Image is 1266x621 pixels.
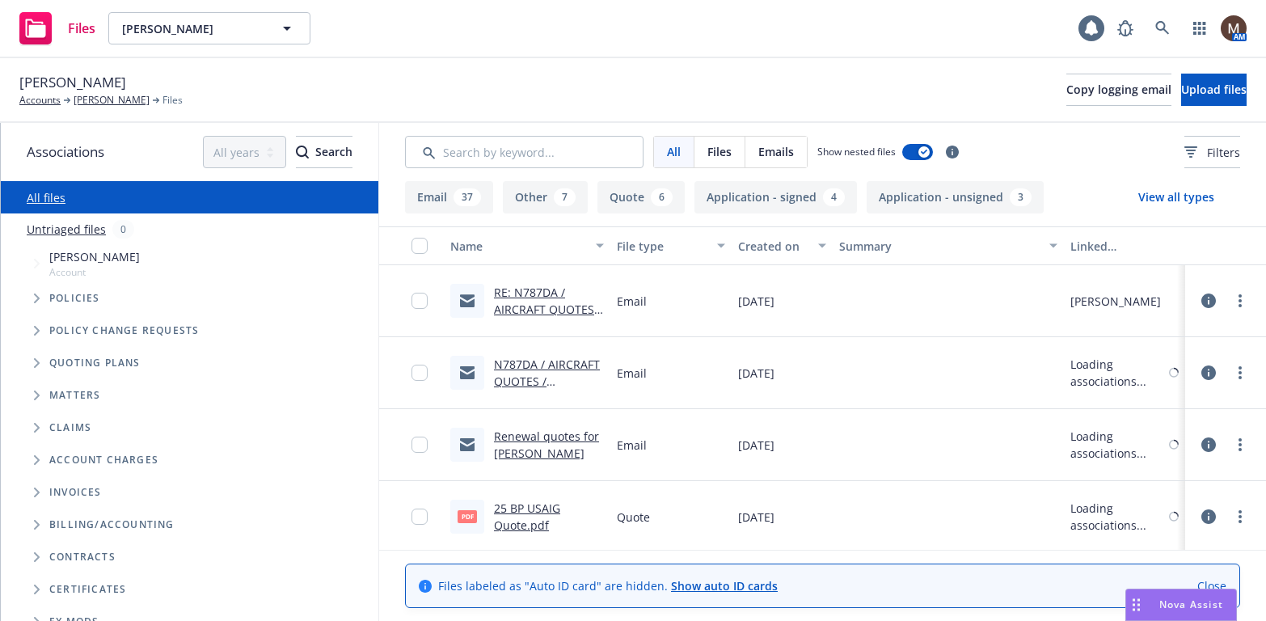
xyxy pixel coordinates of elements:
input: Toggle Row Selected [411,365,428,381]
a: Search [1146,12,1179,44]
input: Toggle Row Selected [411,437,428,453]
div: 7 [554,188,576,206]
div: Loading associations... [1070,356,1166,390]
button: Application - signed [694,181,857,213]
div: Loading associations... [1070,500,1166,534]
button: Upload files [1181,74,1247,106]
input: Search by keyword... [405,136,644,168]
a: [PERSON_NAME] [74,93,150,108]
a: Untriaged files [27,221,106,238]
a: more [1230,507,1250,526]
span: Email [617,365,647,382]
div: Drag to move [1126,589,1146,620]
a: Close [1197,577,1226,594]
span: Emails [758,143,794,160]
span: Show nested files [817,145,896,158]
span: Matters [49,391,100,400]
span: All [667,143,681,160]
button: View all types [1112,181,1240,213]
button: Linked associations [1064,226,1185,265]
span: Files labeled as "Auto ID card" are hidden. [438,577,778,594]
div: Loading associations... [1070,428,1166,462]
span: Invoices [49,488,102,497]
div: Created on [738,238,808,255]
button: Application - unsigned [867,181,1044,213]
a: RE: N787DA / AIRCRAFT QUOTES / [PERSON_NAME] / [DATE] [494,285,601,351]
span: Email [617,437,647,454]
span: Policies [49,294,100,303]
a: 25 BP USAIG Quote.pdf [494,501,560,533]
span: Files [707,143,732,160]
a: Show auto ID cards [671,578,778,594]
span: pdf [458,510,477,522]
span: [DATE] [738,293,774,310]
button: Quote [597,181,685,213]
svg: Search [296,146,309,158]
div: File type [617,238,707,255]
span: [PERSON_NAME] [49,248,140,265]
a: N787DA / AIRCRAFT QUOTES / [PERSON_NAME] / [DATE] [494,357,600,423]
a: All files [27,190,65,205]
a: Switch app [1184,12,1216,44]
div: [PERSON_NAME] [1070,293,1161,310]
button: [PERSON_NAME] [108,12,310,44]
a: Report a Bug [1109,12,1142,44]
span: [DATE] [738,509,774,526]
button: Summary [833,226,1064,265]
input: Select all [411,238,428,254]
div: 4 [823,188,845,206]
span: Policy change requests [49,326,199,336]
input: Toggle Row Selected [411,509,428,525]
span: Claims [49,423,91,433]
button: Filters [1184,136,1240,168]
div: Summary [839,238,1040,255]
button: Other [503,181,588,213]
a: Renewal quotes for [PERSON_NAME] [494,429,599,461]
span: Nova Assist [1159,598,1223,611]
img: photo [1221,15,1247,41]
span: Contracts [49,552,116,562]
span: [DATE] [738,437,774,454]
div: Tree Example [1,245,378,509]
span: Certificates [49,585,126,594]
span: Filters [1184,144,1240,161]
div: 0 [112,220,134,239]
button: Copy logging email [1066,74,1171,106]
button: Email [405,181,493,213]
span: Associations [27,142,104,163]
button: SearchSearch [296,136,352,168]
div: Search [296,137,352,167]
span: Filters [1207,144,1240,161]
span: Copy logging email [1066,82,1171,97]
a: Files [13,6,102,51]
a: more [1230,435,1250,454]
span: Email [617,293,647,310]
button: Nova Assist [1125,589,1237,621]
button: File type [610,226,732,265]
a: more [1230,291,1250,310]
div: 3 [1010,188,1032,206]
div: 37 [454,188,481,206]
span: Quoting plans [49,358,141,368]
div: Linked associations [1070,238,1179,255]
button: Name [444,226,610,265]
input: Toggle Row Selected [411,293,428,309]
span: Upload files [1181,82,1247,97]
a: Accounts [19,93,61,108]
button: Created on [732,226,833,265]
span: Account [49,265,140,279]
span: Files [68,22,95,35]
a: more [1230,363,1250,382]
div: 6 [651,188,673,206]
span: Quote [617,509,650,526]
span: Account charges [49,455,158,465]
span: Files [162,93,183,108]
span: [PERSON_NAME] [122,20,262,37]
span: [PERSON_NAME] [19,72,126,93]
span: Billing/Accounting [49,520,175,530]
div: Name [450,238,586,255]
span: [DATE] [738,365,774,382]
